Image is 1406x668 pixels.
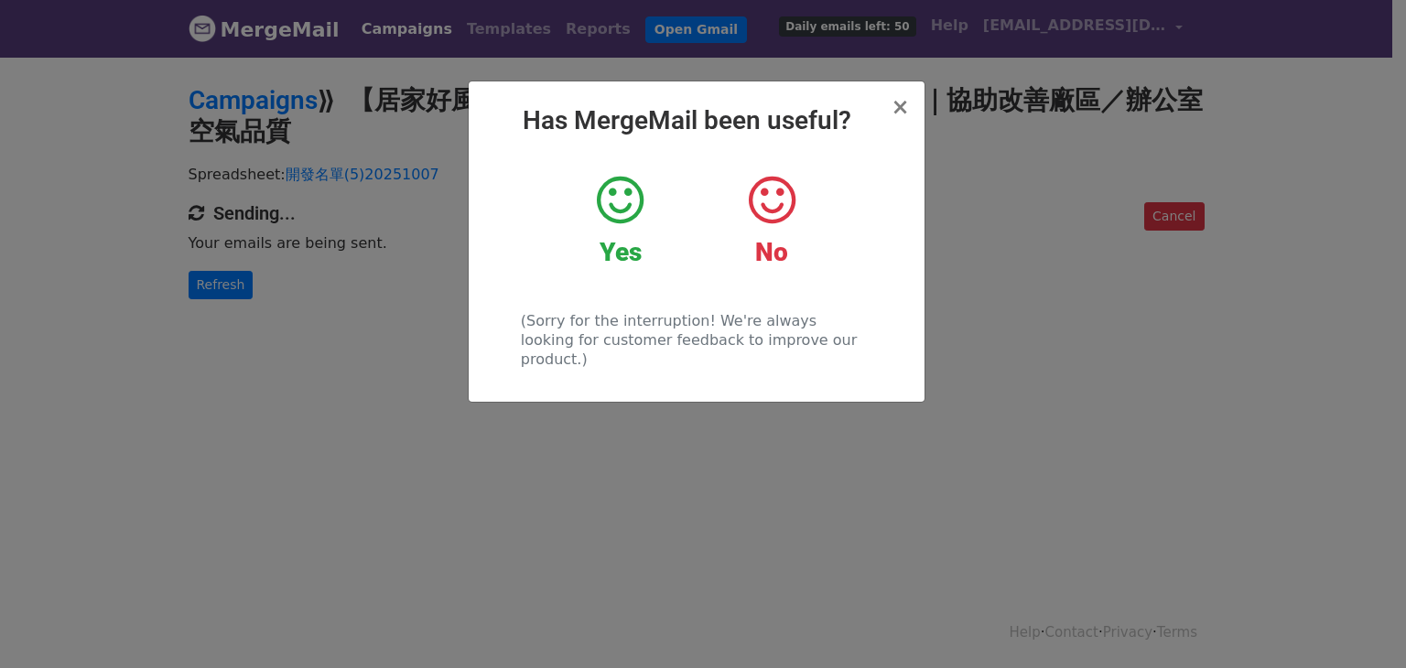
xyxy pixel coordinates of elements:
strong: Yes [600,237,642,267]
strong: No [755,237,788,267]
a: Yes [558,173,682,268]
button: Close [891,96,909,118]
iframe: Chat Widget [1314,580,1406,668]
h2: Has MergeMail been useful? [483,105,910,136]
a: No [709,173,833,268]
p: (Sorry for the interruption! We're always looking for customer feedback to improve our product.) [521,311,871,369]
span: × [891,94,909,120]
